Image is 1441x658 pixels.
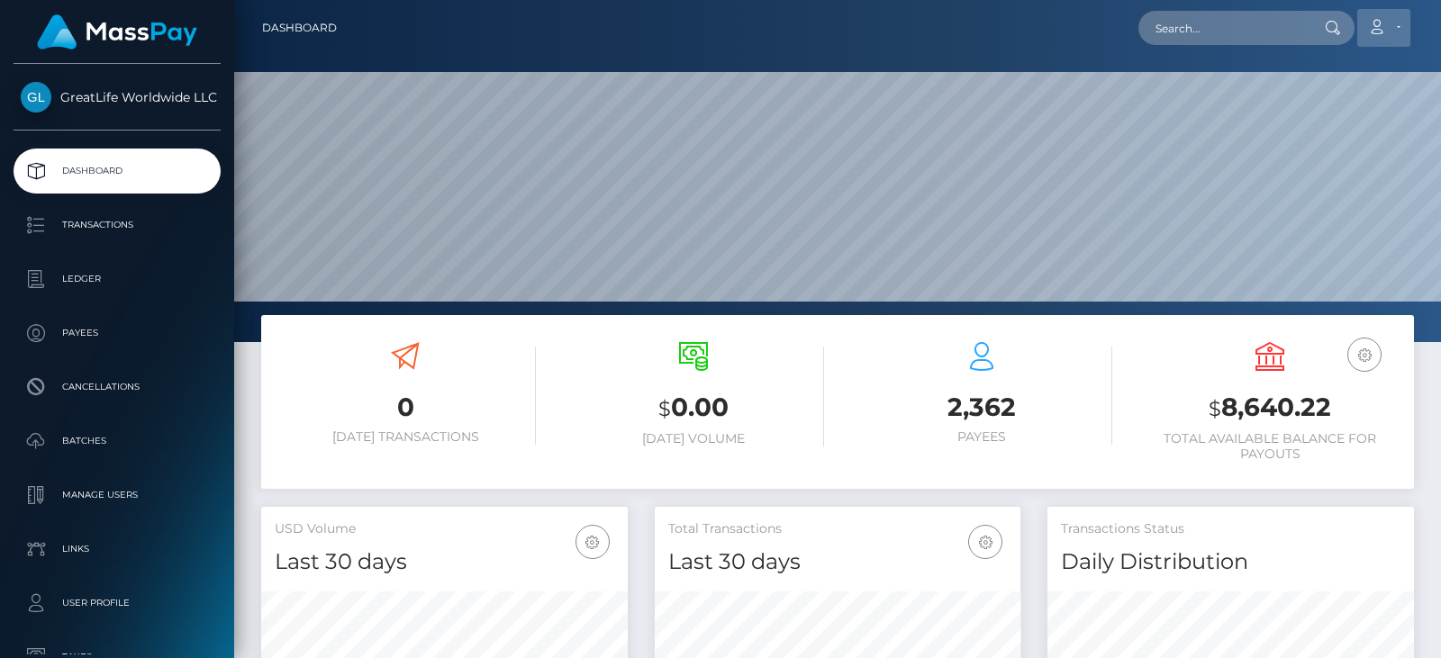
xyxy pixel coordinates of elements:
[14,311,221,356] a: Payees
[658,396,671,421] small: $
[1061,520,1400,538] h5: Transactions Status
[14,419,221,464] a: Batches
[21,482,213,509] p: Manage Users
[21,158,213,185] p: Dashboard
[1139,431,1400,462] h6: Total Available Balance for Payouts
[37,14,197,50] img: MassPay Logo
[262,9,337,47] a: Dashboard
[14,149,221,194] a: Dashboard
[21,428,213,455] p: Batches
[563,431,824,446] h6: [DATE] Volume
[275,520,614,538] h5: USD Volume
[1138,11,1308,45] input: Search...
[21,374,213,401] p: Cancellations
[14,257,221,302] a: Ledger
[14,89,221,105] span: GreatLife Worldwide LLC
[563,390,824,427] h3: 0.00
[851,429,1112,445] h6: Payees
[14,473,221,518] a: Manage Users
[14,527,221,572] a: Links
[21,590,213,617] p: User Profile
[14,581,221,626] a: User Profile
[21,212,213,239] p: Transactions
[275,546,614,578] h4: Last 30 days
[21,320,213,347] p: Payees
[1209,396,1221,421] small: $
[275,390,536,425] h3: 0
[668,520,1008,538] h5: Total Transactions
[14,203,221,248] a: Transactions
[668,546,1008,578] h4: Last 30 days
[275,429,536,445] h6: [DATE] Transactions
[1139,390,1400,427] h3: 8,640.22
[1061,546,1400,578] h4: Daily Distribution
[21,536,213,563] p: Links
[21,266,213,293] p: Ledger
[21,82,51,113] img: GreatLife Worldwide LLC
[14,365,221,410] a: Cancellations
[851,390,1112,425] h3: 2,362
